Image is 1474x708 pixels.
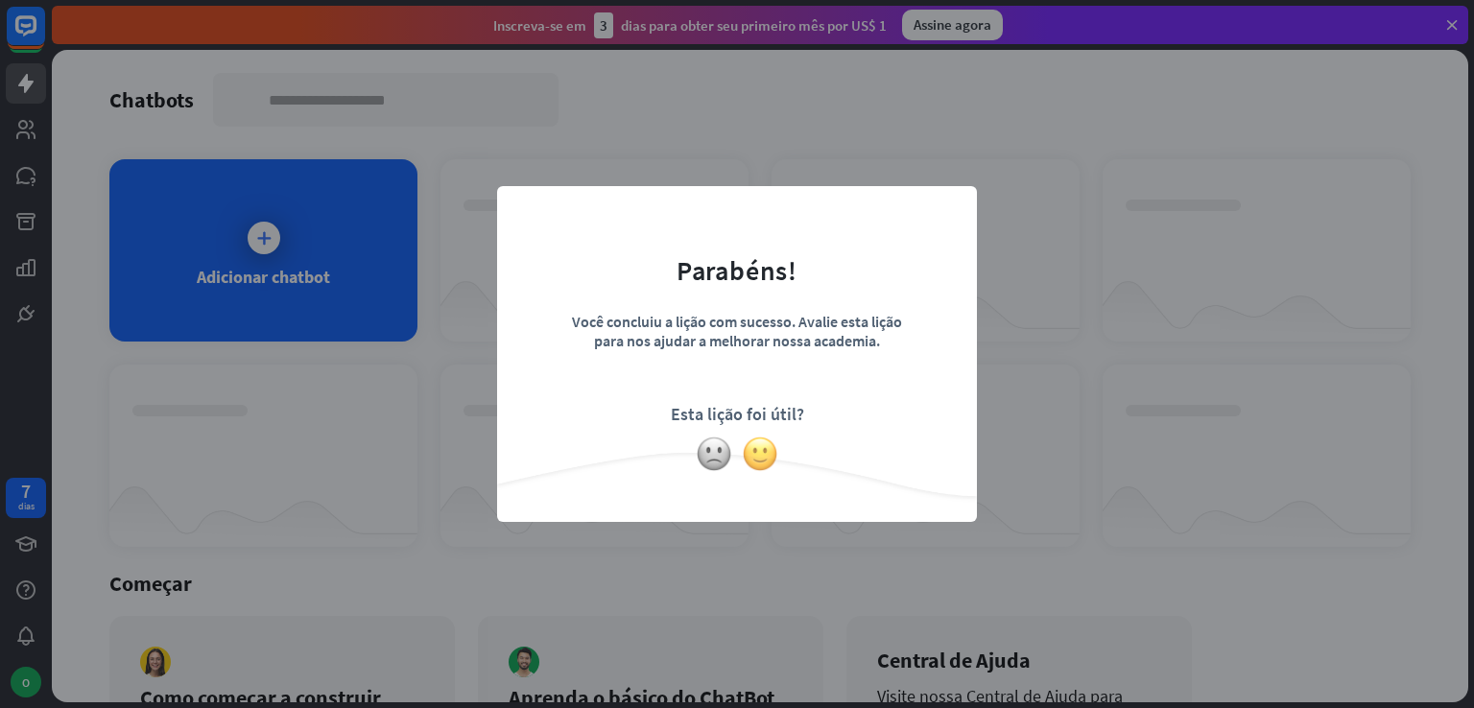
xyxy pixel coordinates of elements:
font: Você concluiu a lição com sucesso. Avalie esta lição para nos ajudar a melhorar nossa academia. [572,312,902,350]
img: rosto ligeiramente carrancudo [696,436,732,472]
button: Abra o widget de bate-papo do LiveChat [15,8,73,65]
font: Esta lição foi útil? [671,403,804,425]
font: Parabéns! [677,253,797,288]
img: rosto ligeiramente sorridente [742,436,778,472]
